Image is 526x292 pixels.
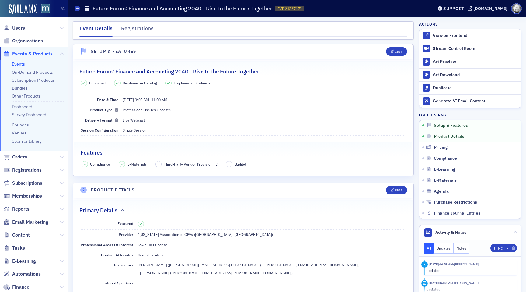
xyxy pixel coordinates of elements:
span: Compliance [90,161,110,167]
span: Activity & Notes [435,229,466,236]
div: Art Preview [433,59,518,65]
div: Update [421,280,428,287]
span: Orders [12,154,27,160]
button: Note [490,244,517,252]
button: Edit [386,186,407,194]
a: Dashboard [12,104,32,109]
span: Automations [12,271,41,277]
a: Tasks [3,245,25,251]
div: Complimentary [138,252,164,258]
div: Note [498,247,508,250]
div: [PERSON_NAME] ([EMAIL_ADDRESS][DOMAIN_NAME]) [263,262,359,268]
div: View on Frontend [433,33,518,38]
div: Edit [395,189,402,192]
span: Events & Products [12,51,53,57]
div: updated [426,287,513,292]
span: Purchase Restrictions [434,200,477,205]
span: *[US_STATE] Association of CPAs ([GEOGRAPHIC_DATA], [GEOGRAPHIC_DATA]) [138,232,273,237]
span: – [158,162,160,166]
span: Email Marketing [12,219,48,226]
span: Product Type [90,107,118,112]
span: Session Configuration [81,128,118,133]
a: Content [3,232,30,238]
span: E-Materials [127,161,147,167]
span: Displayed on Calendar [174,80,212,86]
a: On-Demand Products [12,69,53,75]
span: Instructors [114,262,133,267]
time: 10/13/2025 06:59 AM [429,281,453,285]
span: Profile [511,3,522,14]
a: Registrations [3,167,42,173]
span: Featured Speakers [100,280,133,285]
span: EVT-21267471 [277,6,302,11]
a: Organizations [3,37,43,44]
div: updated [426,268,513,273]
button: [DOMAIN_NAME] [468,6,510,11]
span: Setup & Features [434,123,468,128]
span: Aiyana Scarborough [453,281,479,285]
img: SailAMX [9,4,37,14]
span: Agenda [434,189,449,194]
span: Subscriptions [12,180,42,187]
span: Content [12,232,30,238]
span: — [138,280,141,285]
span: Budget [234,161,246,167]
div: Event Details [79,24,113,37]
button: Generate AI Email Content [419,94,521,108]
h1: Future Forum: Finance and Accounting 2040 - Rise to the Future Together [93,5,272,12]
a: Events [12,61,25,67]
span: Third-Party Vendor Provisioning [164,161,217,167]
span: Pricing [434,145,448,150]
button: All [424,243,434,254]
a: E-Learning [3,258,36,265]
h4: Setup & Features [91,48,136,55]
span: E-Learning [12,258,36,265]
span: Registrations [12,167,42,173]
a: Survey Dashboard [12,112,46,117]
a: Users [3,25,25,31]
span: E-Learning [434,167,455,172]
span: – [228,162,230,166]
span: Product Details [434,134,464,139]
span: Users [12,25,25,31]
a: Events & Products [3,51,53,57]
a: Stream Control Room [419,42,521,55]
div: Registrations [121,24,154,36]
a: View on Frontend [419,29,521,42]
a: Coupons [12,122,29,128]
button: Updates [434,243,454,254]
a: Other Products [12,93,41,99]
span: Compliance [434,156,457,161]
div: Town Hall Update [138,242,167,247]
div: Update [421,261,428,268]
span: Professional Issues Updates [123,107,171,112]
span: Provider [119,232,133,237]
h2: Features [81,149,103,157]
a: Bundles [12,85,28,91]
span: Product Attributes [101,252,133,257]
span: E-Materials [434,178,457,183]
span: Memberships [12,193,42,199]
a: Reports [3,206,30,212]
a: Finance [3,284,30,290]
span: [DATE] [123,97,134,102]
div: Art Download [433,72,518,78]
button: Duplicate [419,81,521,94]
span: Live Webcast [123,118,145,123]
span: – [123,97,167,102]
h4: Actions [419,21,438,27]
div: [PERSON_NAME] ([PERSON_NAME][EMAIL_ADDRESS][PERSON_NAME][DOMAIN_NAME]) [138,270,293,276]
time: 9:00 AM [135,97,149,102]
img: SailAMX [41,4,50,13]
div: Generate AI Email Content [433,98,518,104]
span: Reports [12,206,30,212]
a: Art Download [419,68,521,81]
time: 11:00 AM [151,97,167,102]
a: Sponsor Library [12,138,42,144]
h4: On this page [419,112,521,118]
span: Delivery Format [85,118,118,123]
span: Finance Journal Entries [434,211,480,216]
div: Stream Control Room [433,46,518,52]
span: Organizations [12,37,43,44]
